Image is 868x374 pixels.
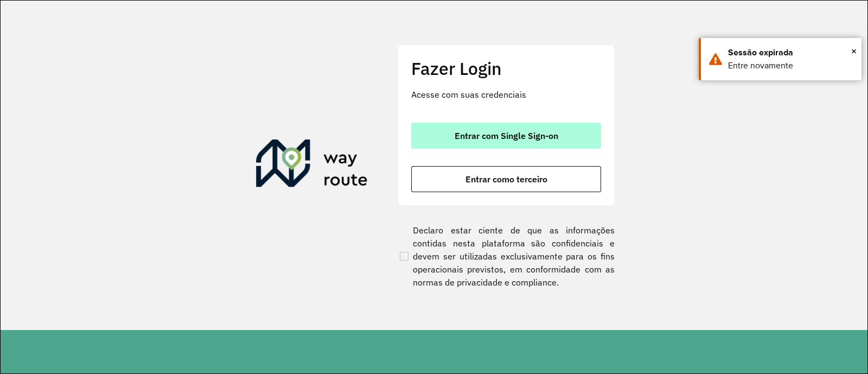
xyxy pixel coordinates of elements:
span: × [851,43,857,59]
span: Entrar como terceiro [465,175,547,183]
span: Entrar com Single Sign-on [455,131,558,140]
label: Declaro estar ciente de que as informações contidas nesta plataforma são confidenciais e devem se... [398,224,615,289]
img: Roteirizador AmbevTech [256,140,368,192]
button: button [411,123,601,149]
button: Close [851,43,857,59]
div: Entre novamente [728,59,853,72]
button: button [411,166,601,192]
div: Sessão expirada [728,46,853,59]
h2: Fazer Login [411,58,601,79]
p: Acesse com suas credenciais [411,88,601,101]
